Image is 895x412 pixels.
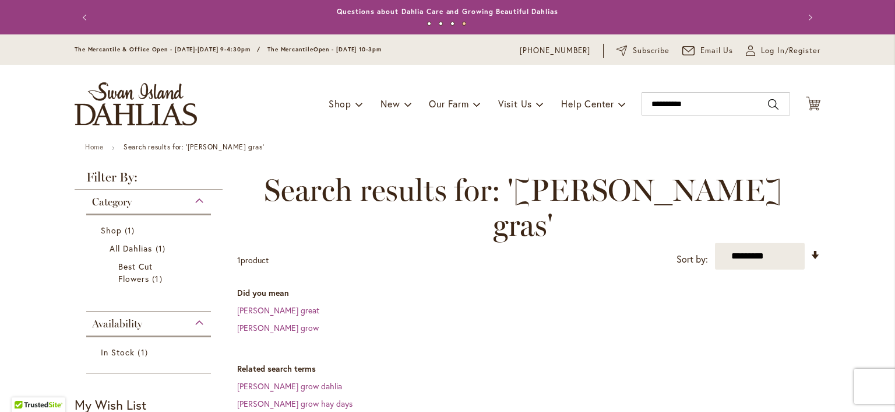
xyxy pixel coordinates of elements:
span: Our Farm [429,97,468,110]
a: Questions about Dahlia Care and Growing Beautiful Dahlias [337,7,558,16]
button: Next [797,6,820,29]
button: 3 of 4 [450,22,454,26]
a: [PERSON_NAME] grow dahlia [237,380,342,392]
a: Email Us [682,45,734,57]
a: In Stock 1 [101,346,199,358]
a: [PERSON_NAME] grow hay days [237,398,353,409]
p: product [237,251,269,270]
span: Search results for: '[PERSON_NAME] gras' [237,173,809,243]
span: In Stock [101,347,135,358]
strong: Search results for: '[PERSON_NAME] gras' [124,142,264,151]
a: Home [85,142,103,151]
span: 1 [156,242,168,254]
iframe: Launch Accessibility Center [9,371,41,403]
span: Subscribe [633,45,670,57]
dt: Related search terms [237,363,820,375]
span: Shop [329,97,351,110]
button: 2 of 4 [439,22,443,26]
button: Previous [75,6,98,29]
a: [PERSON_NAME] grow [237,322,319,333]
span: Shop [101,225,122,236]
a: All Dahlias [110,242,191,254]
span: Log In/Register [761,45,820,57]
dt: Did you mean [237,287,820,299]
span: 1 [125,224,138,236]
span: Best Cut Flowers [118,261,153,284]
a: Subscribe [616,45,670,57]
button: 1 of 4 [427,22,431,26]
a: store logo [75,82,197,125]
a: [PHONE_NUMBER] [520,45,590,57]
span: Open - [DATE] 10-3pm [313,46,382,53]
span: New [380,97,400,110]
span: 1 [138,346,150,358]
a: [PERSON_NAME] great [237,305,319,316]
a: Shop [101,224,199,236]
strong: Filter By: [75,171,223,190]
span: 1 [152,273,165,285]
span: Email Us [700,45,734,57]
span: Help Center [561,97,614,110]
a: Log In/Register [746,45,820,57]
button: 4 of 4 [462,22,466,26]
span: Availability [92,317,142,330]
span: All Dahlias [110,243,153,254]
span: The Mercantile & Office Open - [DATE]-[DATE] 9-4:30pm / The Mercantile [75,46,313,53]
a: Best Cut Flowers [118,260,182,285]
span: 1 [237,254,241,266]
span: Visit Us [498,97,532,110]
span: Category [92,195,132,208]
label: Sort by: [676,249,708,270]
